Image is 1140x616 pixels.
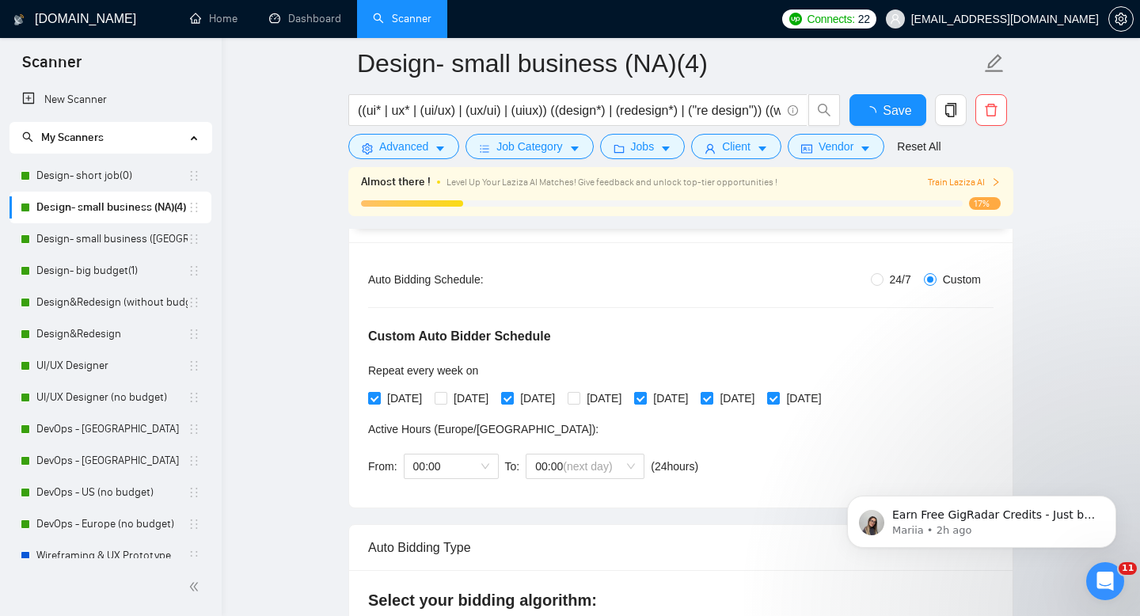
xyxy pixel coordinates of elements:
[188,549,200,562] span: holder
[928,175,1001,190] button: Train Laziza AI
[975,94,1007,126] button: delete
[269,12,341,25] a: dashboardDashboard
[446,177,777,188] span: Level Up Your Laziza AI Matches! Give feedback and unlock top-tier opportunities !
[789,13,802,25] img: upwork-logo.png
[188,359,200,372] span: holder
[36,318,188,350] a: Design&Redesign
[368,364,478,377] span: Repeat every week on
[188,328,200,340] span: holder
[22,131,104,144] span: My Scanners
[614,143,625,154] span: folder
[361,173,431,191] span: Almost there !
[36,477,188,508] a: DevOps - US (no budget)
[935,94,967,126] button: copy
[890,13,901,25] span: user
[447,390,495,407] span: [DATE]
[188,579,204,595] span: double-left
[188,518,200,530] span: holder
[514,390,561,407] span: [DATE]
[535,454,635,478] span: 00:00
[569,143,580,154] span: caret-down
[373,12,431,25] a: searchScanner
[705,143,716,154] span: user
[9,540,211,572] li: Wireframing & UX Prototype
[368,525,994,570] div: Auto Bidding Type
[788,134,884,159] button: idcardVendorcaret-down
[413,454,489,478] span: 00:00
[9,192,211,223] li: Design- small business (NA)(4)
[9,508,211,540] li: DevOps - Europe (no budget)
[368,327,551,346] h5: Custom Auto Bidder Schedule
[864,106,883,119] span: loading
[9,382,211,413] li: UI/UX Designer (no budget)
[1109,13,1133,25] span: setting
[188,454,200,467] span: holder
[1119,562,1137,575] span: 11
[505,460,520,473] span: To:
[368,460,397,473] span: From:
[9,51,94,84] span: Scanner
[1108,13,1134,25] a: setting
[188,423,200,435] span: holder
[9,318,211,350] li: Design&Redesign
[36,350,188,382] a: UI/UX Designer
[362,143,373,154] span: setting
[36,540,188,572] a: Wireframing & UX Prototype
[188,169,200,182] span: holder
[36,255,188,287] a: Design- big budget(1)
[991,177,1001,187] span: right
[479,143,490,154] span: bars
[188,486,200,499] span: holder
[36,223,188,255] a: Design- small business ([GEOGRAPHIC_DATA])(4)
[9,413,211,445] li: DevOps - US
[368,271,576,288] div: Auto Bidding Schedule:
[9,160,211,192] li: Design- short job(0)
[976,103,1006,117] span: delete
[849,94,926,126] button: Save
[780,390,827,407] span: [DATE]
[600,134,686,159] button: folderJobscaret-down
[937,271,987,288] span: Custom
[13,7,25,32] img: logo
[188,233,200,245] span: holder
[691,134,781,159] button: userClientcaret-down
[41,131,104,144] span: My Scanners
[1086,562,1124,600] iframe: Intercom live chat
[883,271,918,288] span: 24/7
[22,131,33,143] span: search
[9,84,211,116] li: New Scanner
[381,390,428,407] span: [DATE]
[36,413,188,445] a: DevOps - [GEOGRAPHIC_DATA]
[9,287,211,318] li: Design&Redesign (without budget)
[897,138,940,155] a: Reset All
[984,53,1005,74] span: edit
[435,143,446,154] span: caret-down
[809,103,839,117] span: search
[36,382,188,413] a: UI/UX Designer (no budget)
[801,143,812,154] span: idcard
[757,143,768,154] span: caret-down
[883,101,911,120] span: Save
[465,134,593,159] button: barsJob Categorycaret-down
[36,192,188,223] a: Design- small business (NA)(4)
[819,138,853,155] span: Vendor
[647,390,694,407] span: [DATE]
[379,138,428,155] span: Advanced
[651,460,698,473] span: ( 24 hours)
[188,264,200,277] span: holder
[9,477,211,508] li: DevOps - US (no budget)
[1108,6,1134,32] button: setting
[36,508,188,540] a: DevOps - Europe (no budget)
[188,296,200,309] span: holder
[36,445,188,477] a: DevOps - [GEOGRAPHIC_DATA]
[722,138,750,155] span: Client
[368,589,994,611] h4: Select your bidding algorithm:
[631,138,655,155] span: Jobs
[807,10,854,28] span: Connects:
[188,391,200,404] span: holder
[823,462,1140,573] iframe: Intercom notifications message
